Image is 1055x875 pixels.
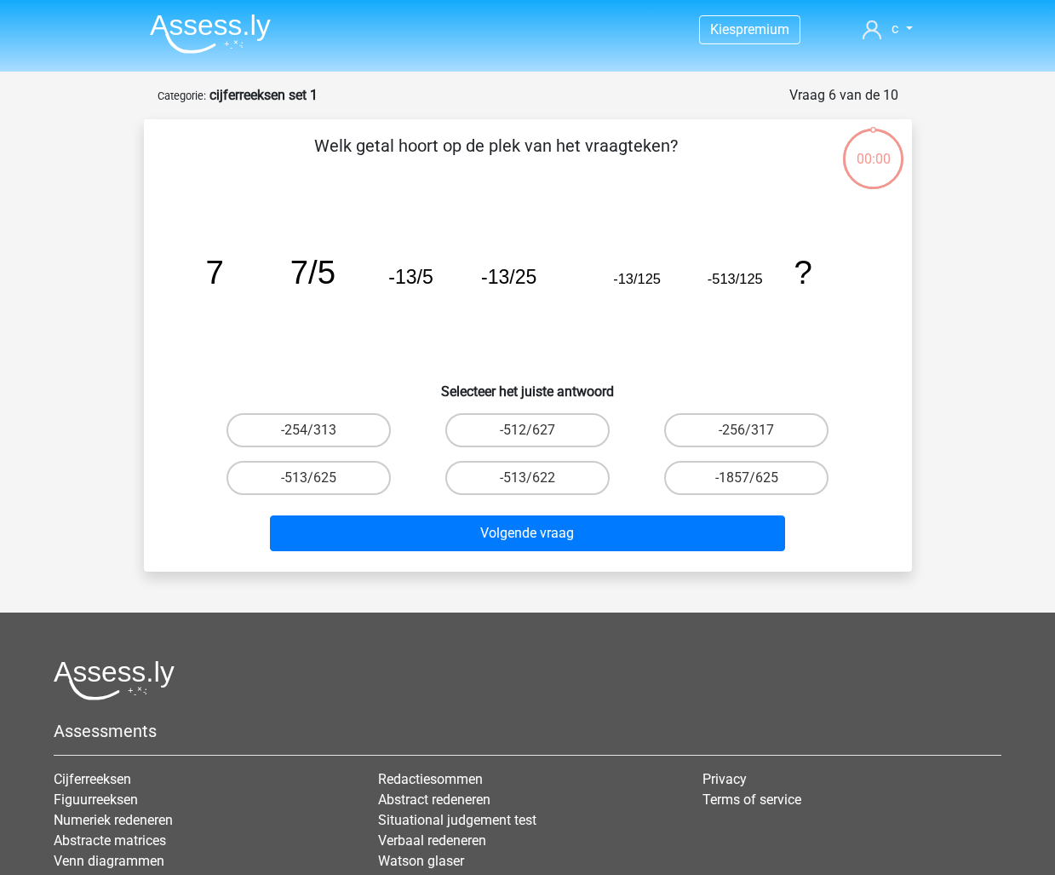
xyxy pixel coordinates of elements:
[378,832,486,849] a: Verbaal redeneren
[54,771,131,787] a: Cijferreeksen
[702,771,747,787] a: Privacy
[270,515,785,551] button: Volgende vraag
[856,19,919,39] a: c
[150,14,271,54] img: Assessly
[664,461,829,495] label: -1857/625
[388,266,433,288] tspan: -13/5
[54,660,175,700] img: Assessly logo
[290,254,335,291] tspan: 7/5
[736,21,789,37] span: premium
[158,89,206,102] small: Categorie:
[710,21,736,37] span: Kies
[54,792,138,808] a: Figuurreeksen
[707,271,762,286] tspan: -513/125
[794,254,811,291] tspan: ?
[226,461,391,495] label: -513/625
[205,254,223,291] tspan: 7
[613,271,661,286] tspan: -13/125
[54,832,166,849] a: Abstracte matrices
[789,85,898,106] div: Vraag 6 van de 10
[841,127,905,170] div: 00:00
[702,792,801,808] a: Terms of service
[209,87,318,103] strong: cijferreeksen set 1
[445,413,610,447] label: -512/627
[378,812,536,828] a: Situational judgement test
[226,413,391,447] label: -254/313
[700,18,800,41] a: Kiespremium
[171,133,821,184] p: Welk getal hoort op de plek van het vraagteken?
[378,853,464,869] a: Watson glaser
[54,721,1001,741] h5: Assessments
[481,266,536,288] tspan: -13/25
[54,853,164,869] a: Venn diagrammen
[378,771,483,787] a: Redactiesommen
[171,370,885,400] h6: Selecteer het juiste antwoord
[892,20,898,37] span: c
[445,461,610,495] label: -513/622
[664,413,829,447] label: -256/317
[54,812,173,828] a: Numeriek redeneren
[378,792,490,808] a: Abstract redeneren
